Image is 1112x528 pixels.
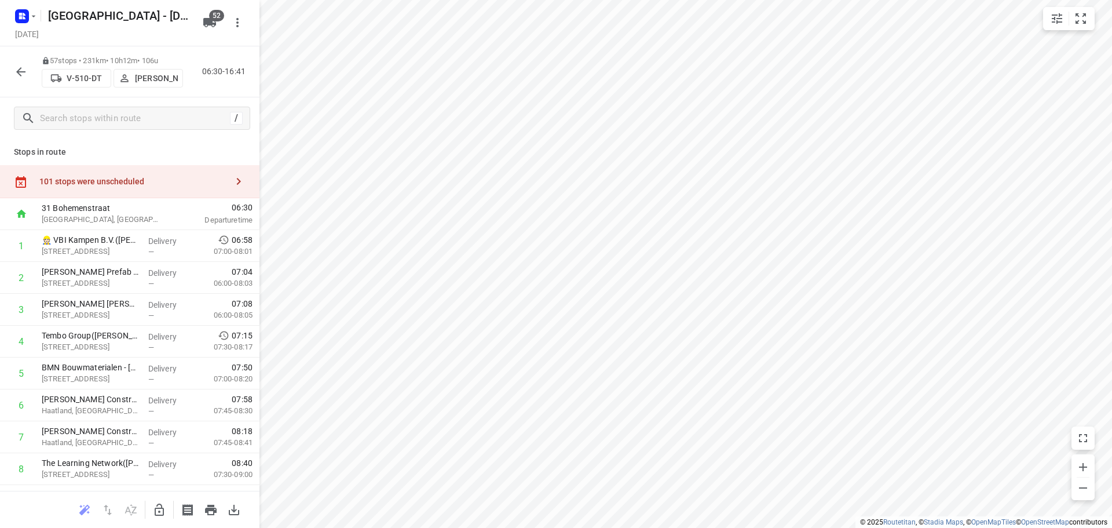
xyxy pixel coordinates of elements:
span: 06:30 [176,202,253,213]
span: — [148,407,154,416]
span: 06:58 [232,234,253,246]
span: Download route [222,504,246,515]
span: 52 [209,10,224,21]
p: Haatlanderdijk 47a, Kampen [42,246,139,257]
button: V-510-DT [42,69,111,88]
button: [PERSON_NAME] [114,69,183,88]
div: 4 [19,336,24,347]
span: 07:58 [232,394,253,405]
div: / [230,112,243,125]
p: Haatland, [GEOGRAPHIC_DATA] [42,405,139,417]
p: Stoel Kampen(Alexander van de Vreugde) [42,489,139,501]
p: Constructieweg 45, Kampen [42,341,139,353]
span: — [148,471,154,479]
p: Delivery [148,427,191,438]
span: Reoptimize route [73,504,96,515]
p: 57 stops • 231km • 10h12m • 106u [42,56,183,67]
p: Departure time [176,214,253,226]
p: Haatland, [GEOGRAPHIC_DATA] [42,437,139,449]
p: Carlisle Construction Materials B.V. - Kampen - Industrieweg(Gert De boer) [42,394,139,405]
p: 06:30-16:41 [202,65,250,78]
p: Stops in route [14,146,246,158]
div: 8 [19,464,24,475]
p: 06:00-08:05 [195,309,253,321]
p: 07:30-09:00 [195,469,253,480]
div: 7 [19,432,24,443]
span: — [148,439,154,447]
a: Routetitan [883,518,916,526]
span: — [148,375,154,384]
span: 08:40 [232,457,253,469]
p: Tembo Group(Arjan Koopman) [42,330,139,341]
span: — [148,311,154,320]
p: BMN Bouwmaterialen - Kampen(Alwin Schlepers) [42,362,139,373]
input: Search stops within route [40,110,230,128]
p: [GEOGRAPHIC_DATA], [GEOGRAPHIC_DATA] [42,214,162,225]
p: Delivery [148,458,191,470]
p: 07:45-08:30 [195,405,253,417]
span: — [148,343,154,352]
p: The Learning Network(Marie-José Leeuwenkamp ) [42,457,139,469]
div: small contained button group [1043,7,1095,30]
span: — [148,247,154,256]
a: OpenMapTiles [971,518,1016,526]
div: 3 [19,304,24,315]
span: Reverse route [96,504,119,515]
a: Stadia Maps [924,518,963,526]
p: Delivery [148,490,191,502]
button: Map settings [1045,7,1069,30]
h5: [DATE] [10,27,43,41]
p: Delivery [148,331,191,343]
span: Sort by time window [119,504,142,515]
p: 07:00-08:20 [195,373,253,385]
button: 52 [198,11,221,34]
p: [STREET_ADDRESS] [42,373,139,385]
span: 07:04 [232,266,253,278]
div: 101 stops were unscheduled [39,177,227,186]
p: 👷🏻 VBI Kampen B.V.(Rick van Dijk) [42,234,139,246]
p: Delivery [148,395,191,406]
li: © 2025 , © , © © contributors [860,518,1107,526]
span: Print shipping labels [176,504,199,515]
svg: Early [218,234,229,246]
p: Van Nieuwpoort Beheer - Kampen(Dion Kieftenebelt) [42,298,139,309]
a: OpenStreetMap [1021,518,1069,526]
p: V-510-DT [67,74,102,83]
p: Haatlanderdijk 47, Kampen [42,278,139,289]
p: Delivery [148,299,191,311]
p: Carlisle Construction Materials B.V. - Kampen - Industrieweg(Gert De boer) [42,425,139,437]
svg: Early [218,330,229,341]
span: 08:52 [232,489,253,501]
span: 07:08 [232,298,253,309]
span: 07:50 [232,362,253,373]
p: 31 Bohemenstraat [42,202,162,214]
span: 08:18 [232,425,253,437]
p: Delivery [148,267,191,279]
p: 07:30-08:17 [195,341,253,353]
p: Delivery [148,235,191,247]
button: Unlock route [148,498,171,522]
p: 07:45-08:41 [195,437,253,449]
p: 07:00-08:01 [195,246,253,257]
span: Print route [199,504,222,515]
p: Van Nieuwpoort Prefab Beton - Kampen(Dion Kieftenebelt) [42,266,139,278]
div: 6 [19,400,24,411]
p: Haatlanderdijk 47, Kampen [42,309,139,321]
p: 06:00-08:03 [195,278,253,289]
h5: [GEOGRAPHIC_DATA] - [DATE] [43,6,193,25]
div: 5 [19,368,24,379]
p: [STREET_ADDRESS] [42,469,139,480]
div: 1 [19,241,24,252]
p: [PERSON_NAME] [135,74,178,83]
span: 07:15 [232,330,253,341]
p: Delivery [148,363,191,374]
div: 2 [19,272,24,283]
span: — [148,279,154,288]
